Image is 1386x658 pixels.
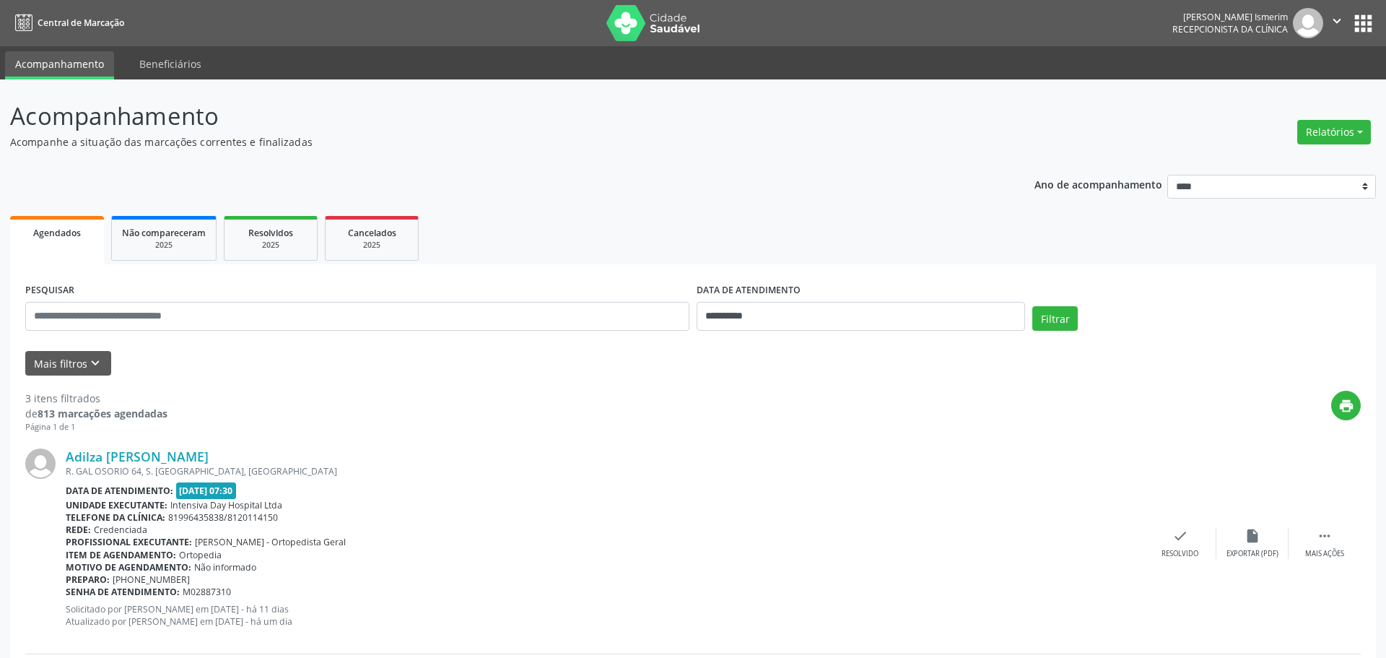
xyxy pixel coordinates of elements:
span: Central de Marcação [38,17,124,29]
i: insert_drive_file [1245,528,1260,544]
div: 3 itens filtrados [25,391,167,406]
p: Acompanhamento [10,98,966,134]
button: Relatórios [1297,120,1371,144]
div: 2025 [336,240,408,251]
div: R. GAL OSORIO 64, S. [GEOGRAPHIC_DATA], [GEOGRAPHIC_DATA] [66,465,1144,477]
p: Ano de acompanhamento [1034,175,1162,193]
i:  [1329,13,1345,29]
b: Senha de atendimento: [66,586,180,598]
p: Acompanhe a situação das marcações correntes e finalizadas [10,134,966,150]
span: Não compareceram [122,227,206,239]
i: check [1172,528,1188,544]
b: Rede: [66,524,91,536]
div: Mais ações [1305,549,1344,559]
span: [PHONE_NUMBER] [113,573,190,586]
span: M02887310 [183,586,231,598]
span: Ortopedia [179,549,222,561]
button: Filtrar [1032,306,1078,331]
span: Intensiva Day Hospital Ltda [170,499,282,511]
label: PESQUISAR [25,280,74,302]
b: Data de atendimento: [66,485,173,497]
p: Solicitado por [PERSON_NAME] em [DATE] - há 11 dias Atualizado por [PERSON_NAME] em [DATE] - há u... [66,603,1144,628]
button: print [1331,391,1361,420]
div: Resolvido [1161,549,1198,559]
i:  [1317,528,1333,544]
b: Telefone da clínica: [66,511,165,524]
button: Mais filtroskeyboard_arrow_down [25,351,111,376]
i: keyboard_arrow_down [87,355,103,371]
span: 81996435838/8120114150 [168,511,278,524]
span: Credenciada [94,524,147,536]
span: Recepcionista da clínica [1172,23,1288,35]
a: Beneficiários [129,51,212,77]
b: Profissional executante: [66,536,192,548]
span: Não informado [194,561,256,573]
img: img [25,449,56,479]
b: Motivo de agendamento: [66,561,191,573]
strong: 813 marcações agendadas [38,407,167,420]
button:  [1323,8,1351,38]
span: [DATE] 07:30 [176,482,237,499]
span: Resolvidos [248,227,293,239]
button: apps [1351,11,1376,36]
span: Agendados [33,227,81,239]
img: img [1293,8,1323,38]
div: de [25,406,167,421]
div: [PERSON_NAME] Ismerim [1172,11,1288,23]
b: Item de agendamento: [66,549,176,561]
div: 2025 [122,240,206,251]
div: 2025 [235,240,307,251]
b: Unidade executante: [66,499,167,511]
a: Adilza [PERSON_NAME] [66,449,209,464]
label: DATA DE ATENDIMENTO [697,280,801,302]
span: Cancelados [348,227,396,239]
b: Preparo: [66,573,110,586]
i: print [1338,398,1354,414]
div: Exportar (PDF) [1226,549,1278,559]
a: Acompanhamento [5,51,114,79]
a: Central de Marcação [10,11,124,35]
div: Página 1 de 1 [25,421,167,433]
span: [PERSON_NAME] - Ortopedista Geral [195,536,346,548]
